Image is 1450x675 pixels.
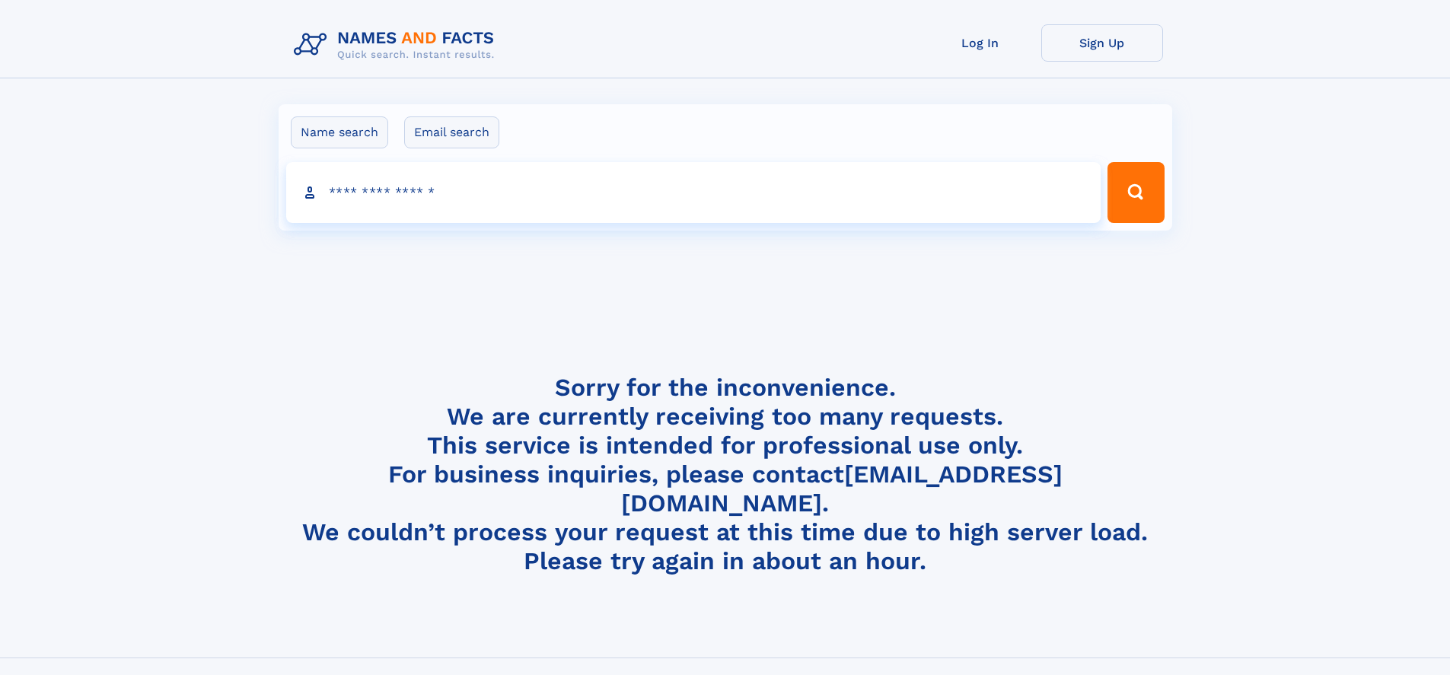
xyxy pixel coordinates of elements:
[288,373,1163,576] h4: Sorry for the inconvenience. We are currently receiving too many requests. This service is intend...
[1041,24,1163,62] a: Sign Up
[1107,162,1164,223] button: Search Button
[621,460,1063,517] a: [EMAIL_ADDRESS][DOMAIN_NAME]
[291,116,388,148] label: Name search
[288,24,507,65] img: Logo Names and Facts
[919,24,1041,62] a: Log In
[286,162,1101,223] input: search input
[404,116,499,148] label: Email search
